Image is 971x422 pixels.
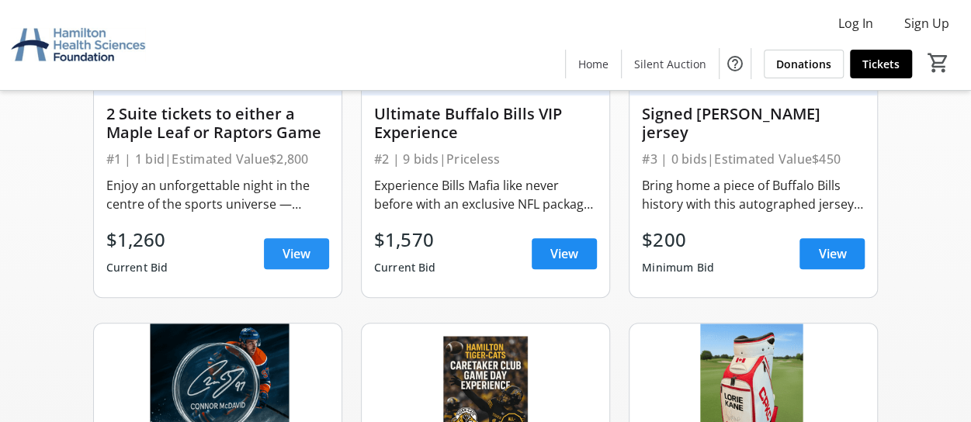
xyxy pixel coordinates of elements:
button: Log In [826,11,886,36]
div: #2 | 9 bids | Priceless [374,148,597,170]
span: Donations [776,56,831,72]
div: Experience Bills Mafia like never before with an exclusive NFL package. Get two tickets to the Bu... [374,176,597,213]
span: View [283,244,310,263]
span: Silent Auction [634,56,706,72]
a: Donations [764,50,844,78]
span: Tickets [862,56,900,72]
div: Ultimate Buffalo Bills VIP Experience [374,105,597,142]
a: Home [566,50,621,78]
a: View [532,238,597,269]
span: Sign Up [904,14,949,33]
span: View [550,244,578,263]
div: Enjoy an unforgettable night in the centre of the sports universe — [GEOGRAPHIC_DATA], with two s... [106,176,329,213]
div: Current Bid [106,254,168,282]
a: Tickets [850,50,912,78]
div: Signed [PERSON_NAME] jersey [642,105,865,142]
div: #1 | 1 bid | Estimated Value $2,800 [106,148,329,170]
div: #3 | 0 bids | Estimated Value $450 [642,148,865,170]
a: Silent Auction [622,50,719,78]
a: View [264,238,329,269]
div: 2 Suite tickets to either a Maple Leaf or Raptors Game [106,105,329,142]
span: Log In [838,14,873,33]
div: $200 [642,226,714,254]
a: View [799,238,865,269]
button: Cart [924,49,952,77]
button: Sign Up [892,11,962,36]
span: Home [578,56,609,72]
span: View [818,244,846,263]
img: Hamilton Health Sciences Foundation's Logo [9,6,147,84]
div: $1,570 [374,226,436,254]
div: Current Bid [374,254,436,282]
div: $1,260 [106,226,168,254]
div: Bring home a piece of Buffalo Bills history with this autographed jersey from rising star wide re... [642,176,865,213]
button: Help [720,48,751,79]
div: Minimum Bid [642,254,714,282]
